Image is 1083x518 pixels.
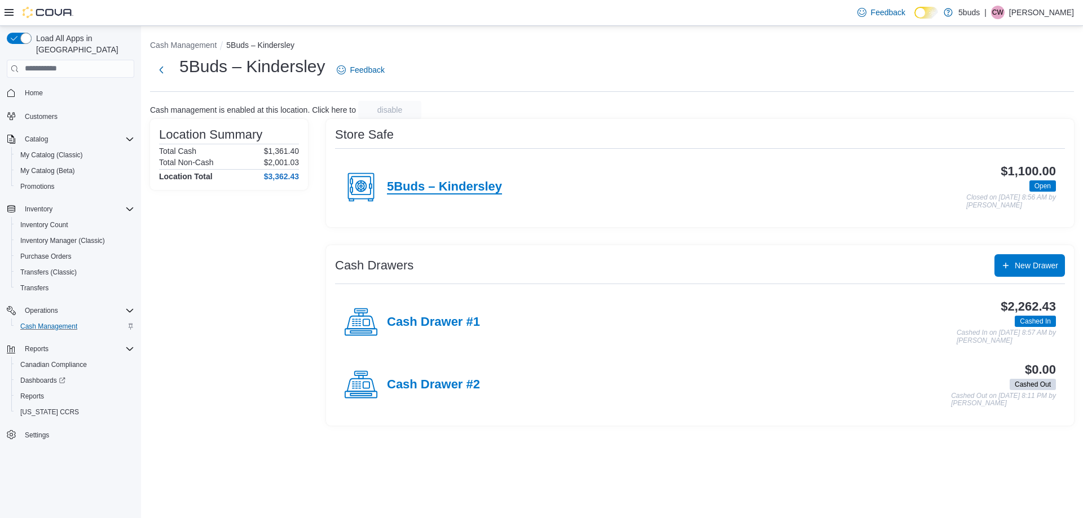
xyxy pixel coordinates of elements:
[16,389,49,403] a: Reports
[20,428,54,442] a: Settings
[20,428,134,442] span: Settings
[1020,316,1051,326] span: Cashed In
[16,265,81,279] a: Transfers (Classic)
[159,158,214,167] h6: Total Non-Cash
[951,392,1056,408] p: Cashed Out on [DATE] 8:11 PM by [PERSON_NAME]
[958,6,980,19] p: 5buds
[16,148,134,162] span: My Catalog (Classic)
[2,341,139,357] button: Reports
[1015,316,1056,327] span: Cashed In
[20,268,77,277] span: Transfers (Classic)
[32,33,134,55] span: Load All Apps in [GEOGRAPHIC_DATA]
[1001,300,1056,313] h3: $2,262.43
[20,376,65,385] span: Dashboards
[16,218,73,232] a: Inventory Count
[16,405,134,419] span: Washington CCRS
[387,378,480,392] h4: Cash Drawer #2
[20,322,77,331] span: Cash Management
[20,284,49,293] span: Transfers
[25,135,48,144] span: Catalog
[11,318,139,334] button: Cash Management
[2,427,139,443] button: Settings
[179,55,325,78] h1: 5Buds – Kindersley
[871,7,905,18] span: Feedback
[11,373,139,388] a: Dashboards
[25,344,49,353] span: Reports
[377,104,402,116] span: disable
[335,128,394,141] h3: Store Safe
[150,39,1074,53] nav: An example of EuiBreadcrumbs
[11,217,139,233] button: Inventory Count
[16,164,80,178] a: My Catalog (Beta)
[16,374,70,387] a: Dashboards
[264,147,299,156] p: $1,361.40
[358,101,421,119] button: disable
[16,180,134,193] span: Promotions
[16,180,59,193] a: Promotions
[20,360,87,369] span: Canadian Compliance
[11,357,139,373] button: Canadian Compliance
[335,259,413,272] h3: Cash Drawers
[23,7,73,18] img: Cova
[2,108,139,124] button: Customers
[16,374,134,387] span: Dashboards
[914,7,938,19] input: Dark Mode
[16,389,134,403] span: Reports
[16,281,53,295] a: Transfers
[159,128,262,141] h3: Location Summary
[1015,379,1051,389] span: Cashed Out
[11,147,139,163] button: My Catalog (Classic)
[20,304,63,317] button: Operations
[11,264,139,280] button: Transfers (Classic)
[20,392,44,401] span: Reports
[20,342,53,356] button: Reports
[1009,6,1074,19] p: [PERSON_NAME]
[16,164,134,178] span: My Catalog (Beta)
[994,254,1065,277] button: New Drawer
[2,201,139,217] button: Inventory
[150,105,356,114] p: Cash management is enabled at this location. Click here to
[20,110,62,123] a: Customers
[11,233,139,249] button: Inventory Manager (Classic)
[159,147,196,156] h6: Total Cash
[20,132,134,146] span: Catalog
[2,85,139,101] button: Home
[25,88,43,98] span: Home
[150,41,217,50] button: Cash Management
[1010,379,1056,390] span: Cashed Out
[350,64,385,76] span: Feedback
[16,320,134,333] span: Cash Management
[2,303,139,318] button: Operations
[992,6,1003,19] span: CW
[1015,260,1058,271] span: New Drawer
[226,41,294,50] button: 5Buds – Kindersley
[20,408,79,417] span: [US_STATE] CCRS
[20,86,47,100] a: Home
[966,194,1056,209] p: Closed on [DATE] 8:56 AM by [PERSON_NAME]
[20,202,134,216] span: Inventory
[25,205,52,214] span: Inventory
[20,166,75,175] span: My Catalog (Beta)
[11,163,139,179] button: My Catalog (Beta)
[11,249,139,264] button: Purchase Orders
[20,150,83,160] span: My Catalog (Classic)
[159,172,213,181] h4: Location Total
[16,358,91,371] a: Canadian Compliance
[1025,363,1056,377] h3: $0.00
[16,405,83,419] a: [US_STATE] CCRS
[984,6,987,19] p: |
[1029,180,1056,192] span: Open
[1001,165,1056,178] h3: $1,100.00
[25,112,58,121] span: Customers
[16,250,76,263] a: Purchase Orders
[16,281,134,295] span: Transfers
[25,431,49,440] span: Settings
[20,132,52,146] button: Catalog
[20,202,57,216] button: Inventory
[7,80,134,472] nav: Complex example
[264,158,299,167] p: $2,001.03
[20,182,55,191] span: Promotions
[332,59,389,81] a: Feedback
[16,320,82,333] a: Cash Management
